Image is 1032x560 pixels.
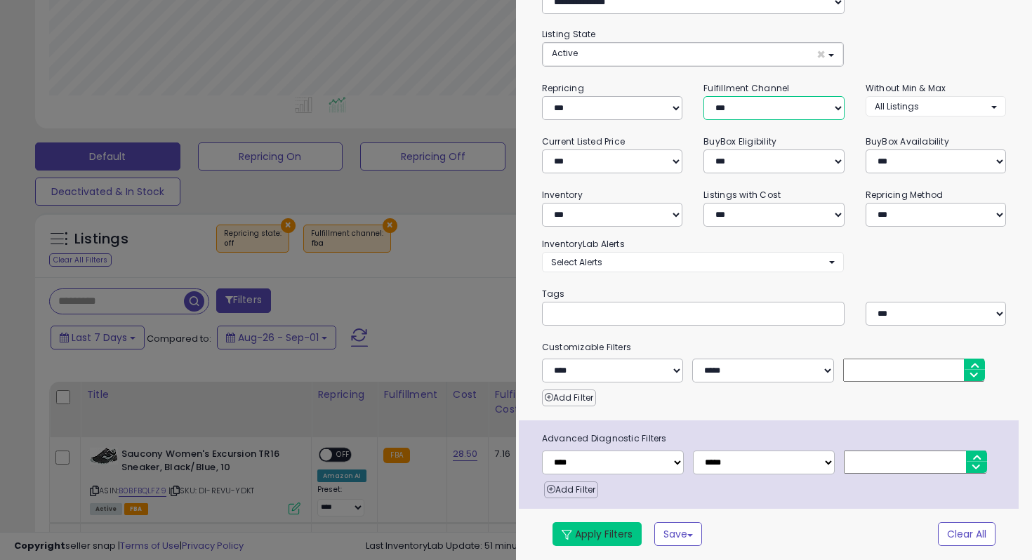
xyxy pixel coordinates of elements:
button: Save [654,522,702,546]
span: All Listings [875,100,919,112]
small: Listings with Cost [703,189,781,201]
small: Current Listed Price [542,135,625,147]
button: Apply Filters [553,522,642,546]
span: Select Alerts [551,256,602,268]
button: Add Filter [542,389,596,406]
span: Active [552,47,578,59]
span: Advanced Diagnostic Filters [531,431,1019,446]
small: Listing State [542,28,596,40]
button: Clear All [938,522,995,546]
small: Without Min & Max [866,82,946,94]
small: BuyBox Availability [866,135,949,147]
button: Select Alerts [542,252,844,272]
small: Tags [531,286,1017,302]
small: InventoryLab Alerts [542,238,625,250]
small: Fulfillment Channel [703,82,789,94]
span: × [816,47,826,62]
small: BuyBox Eligibility [703,135,776,147]
small: Repricing [542,82,584,94]
button: Add Filter [544,481,598,498]
small: Repricing Method [866,189,944,201]
button: All Listings [866,96,1007,116]
button: Active × [543,43,843,66]
small: Customizable Filters [531,340,1017,355]
small: Inventory [542,189,583,201]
